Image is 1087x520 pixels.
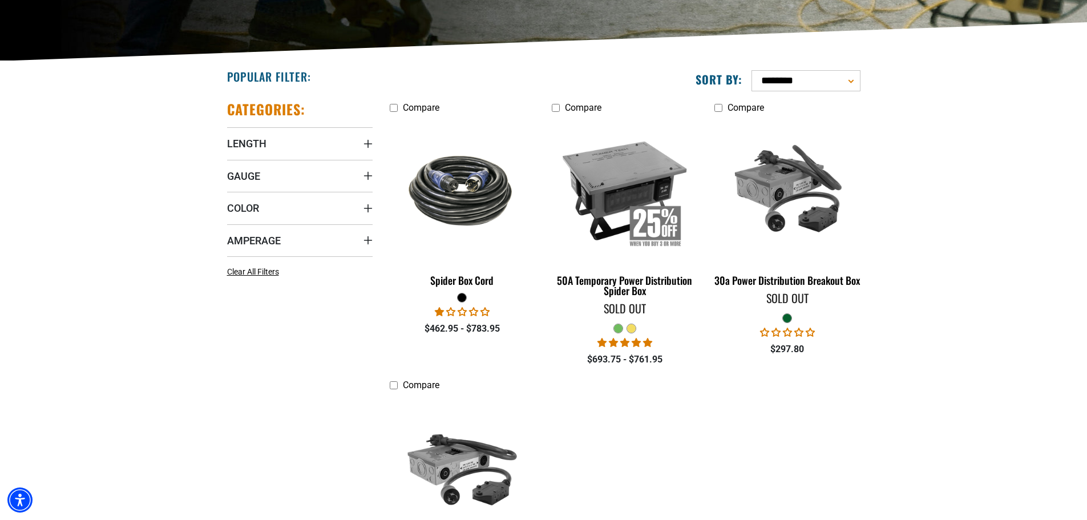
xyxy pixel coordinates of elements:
span: Length [227,137,266,150]
h2: Categories: [227,100,306,118]
div: Sold Out [714,292,860,304]
span: 0.00 stars [760,327,815,338]
a: green 30a Power Distribution Breakout Box [714,119,860,292]
img: green [716,124,859,256]
div: $297.80 [714,342,860,356]
h2: Popular Filter: [227,69,311,84]
summary: Amperage [227,224,373,256]
summary: Color [227,192,373,224]
span: 1.00 stars [435,307,490,317]
span: Amperage [227,234,281,247]
label: Sort by: [696,72,742,87]
a: 50A Temporary Power Distribution Spider Box 50A Temporary Power Distribution Spider Box [552,119,697,303]
div: 30a Power Distribution Breakout Box [714,275,860,285]
span: Color [227,201,259,215]
img: black [390,146,534,234]
a: Clear All Filters [227,266,284,278]
span: 5.00 stars [597,337,652,348]
div: Spider Box Cord [390,275,535,285]
span: Compare [728,102,764,113]
span: Compare [403,102,439,113]
div: Sold Out [552,303,697,314]
summary: Length [227,127,373,159]
span: Gauge [227,170,260,183]
div: 50A Temporary Power Distribution Spider Box [552,275,697,296]
summary: Gauge [227,160,373,192]
span: Compare [565,102,601,113]
span: Compare [403,380,439,390]
img: 50A Temporary Power Distribution Spider Box [553,124,697,256]
div: $693.75 - $761.95 [552,353,697,366]
a: black Spider Box Cord [390,119,535,292]
div: $462.95 - $783.95 [390,322,535,336]
span: Clear All Filters [227,267,279,276]
div: Accessibility Menu [7,487,33,513]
